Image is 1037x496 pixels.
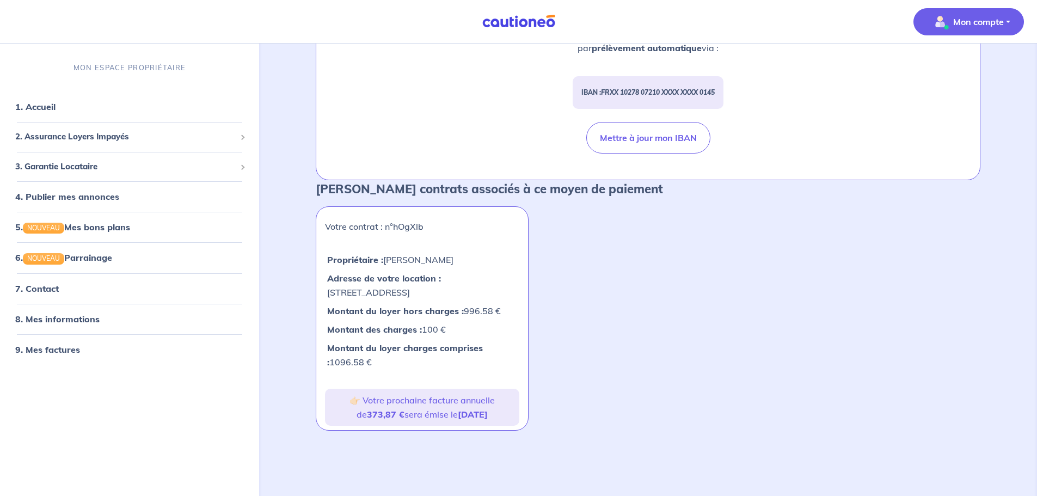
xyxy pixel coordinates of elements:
[15,101,56,112] a: 1. Accueil
[4,216,255,238] div: 5.NOUVEAUMes bons plans
[327,324,422,335] strong: Montant des charges :
[4,278,255,299] div: 7. Contact
[15,131,236,143] span: 2. Assurance Loyers Impayés
[15,161,236,173] span: 3. Garantie Locataire
[458,409,488,420] strong: [DATE]
[4,156,255,177] div: 3. Garantie Locataire
[4,186,255,207] div: 4. Publier mes annonces
[586,122,710,154] button: Mettre à jour mon IBAN
[4,339,255,360] div: 9. Mes factures
[327,254,383,265] strong: Propriétaire :
[913,8,1024,35] button: illu_account_valid_menu.svgMon compte
[4,247,255,268] div: 6.NOUVEAUParrainage
[15,283,59,294] a: 7. Contact
[478,15,560,28] img: Cautioneo
[581,88,715,96] strong: IBAN :
[601,88,715,96] em: FRXX 10278 07210 XXXX XXXX 0145
[327,271,517,299] p: [STREET_ADDRESS]
[931,13,949,30] img: illu_account_valid_menu.svg
[327,322,517,336] p: 100 €
[327,253,517,267] p: [PERSON_NAME]
[367,409,404,420] strong: 373,87 €
[327,341,517,369] p: 1096.58 €
[73,63,186,73] p: MON ESPACE PROPRIÉTAIRE
[15,314,100,324] a: 8. Mes informations
[592,42,702,53] strong: prélèvement automatique
[15,222,130,232] a: 5.NOUVEAUMes bons plans
[327,342,483,368] strong: Montant du loyer charges comprises :
[327,273,441,284] strong: Adresse de votre location :
[15,252,112,263] a: 6.NOUVEAUParrainage
[4,126,255,148] div: 2. Assurance Loyers Impayés
[325,220,519,233] p: Votre contrat : n°hOgXlb
[329,393,515,421] p: 👉🏻 Votre prochaine facture annuelle de sera émise le
[327,304,517,318] p: 996.58 €
[953,15,1004,28] p: Mon compte
[4,96,255,118] div: 1. Accueil
[327,305,464,316] strong: Montant du loyer hors charges :
[15,191,119,202] a: 4. Publier mes annonces
[4,308,255,330] div: 8. Mes informations
[316,181,663,197] strong: [PERSON_NAME] contrats associés à ce moyen de paiement
[15,344,80,355] a: 9. Mes factures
